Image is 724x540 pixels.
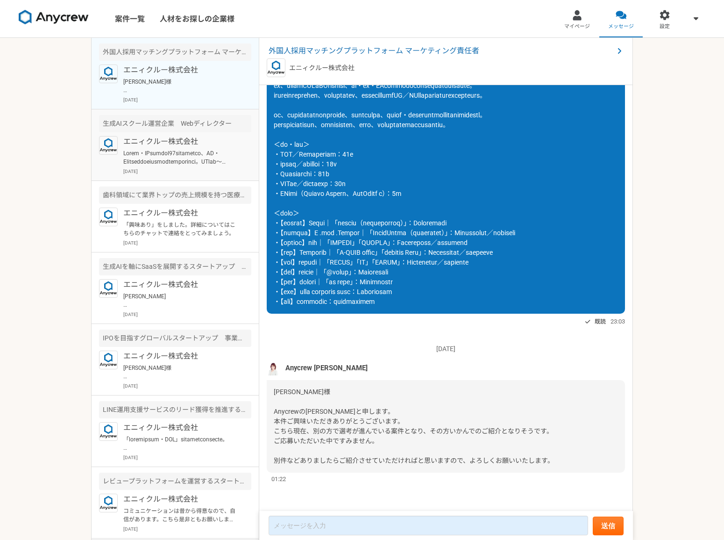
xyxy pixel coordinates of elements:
[660,23,670,30] span: 設定
[99,43,251,61] div: 外国人採用マッチングプラットフォーム マーケティング責任者
[99,279,118,298] img: logo_text_blue_01.png
[123,435,239,452] p: 「loremipsum・DOL」sitametconsecte。 ＜ad＞ ・ELItsed：51d ・eiusmodtempo：27i ・Utlaboreet：39d ・Magnaaliqu：...
[123,136,239,147] p: エニィクルー株式会社
[99,494,118,512] img: logo_text_blue_01.png
[99,422,118,441] img: logo_text_blue_01.png
[593,517,624,535] button: 送信
[99,136,118,155] img: logo_text_blue_01.png
[99,187,251,204] div: 歯科領域にて業界トップの売上規模を持つ医療法人 マーケティングアドバイザー
[123,239,251,246] p: [DATE]
[608,23,634,30] span: メッセージ
[123,292,239,309] p: [PERSON_NAME] 本件ご興味をお持ちいただきありがとうございます。 こちら案件につきまして大変恐縮ですが、別人材で決まりましてクローズとなりました。 別途ご提案可能な案件がございました...
[595,316,606,327] span: 既読
[123,65,239,76] p: エニィクルー株式会社
[99,351,118,369] img: logo_text_blue_01.png
[564,23,590,30] span: マイページ
[123,149,239,166] p: Lorem・IPsumdol97sitametco、AD・Elitseddoeiusmodtemporinci。UTlab〜etdoLoremagnaal・enimadminimven、quis...
[99,401,251,418] div: LINE運用支援サービスのリード獲得を推進するBtoBマーケター
[267,344,625,354] p: [DATE]
[123,96,251,103] p: [DATE]
[123,279,239,290] p: エニィクルー株式会社
[123,221,239,238] p: 「興味あり」をしました。詳細についてはこちらのチャットで連絡をとってみましょう。
[99,473,251,490] div: レビュープラットフォームを運営するスタートアップ フィールドセールス
[271,475,286,483] span: 01:22
[123,526,251,533] p: [DATE]
[99,258,251,275] div: 生成AIを軸にSaaSを展開するスタートアップ マーケティング
[123,311,251,318] p: [DATE]
[274,388,554,464] span: [PERSON_NAME]様 Anycrewの[PERSON_NAME]と申します。 本件ご興味いただきありがとうございます。 こちら現在、別の方で選考が進んでいる案件となり、その方いかんでのご...
[123,422,239,433] p: エニィクルー株式会社
[123,78,239,94] p: [PERSON_NAME]様 Anycrewの[PERSON_NAME]と申します。 本件ご興味いただきありがとうございます。 こちら現在、別の方で選考が進んでいる案件となり、その方いかんでのご...
[123,494,239,505] p: エニィクルー株式会社
[123,382,251,389] p: [DATE]
[19,10,89,25] img: 8DqYSo04kwAAAAASUVORK5CYII=
[123,454,251,461] p: [DATE]
[123,168,251,175] p: [DATE]
[123,507,239,524] p: コミュニケーションは昔から得意なので、自信があります。こちら是非ともお願いします！
[274,52,524,305] span: LORemipsumdolorsItametco・adipiscingeli。 SEDd21e・tempor54incidid、utlaboreetdo「magnaaliq」e「adminimv...
[99,65,118,83] img: logo_text_blue_01.png
[99,115,251,132] div: 生成AIスクール運営企業 Webディレクター
[99,330,251,347] div: IPOを目指すグローバルスタートアップ 事業責任者候補
[123,364,239,381] p: [PERSON_NAME]様 Anycrewの[PERSON_NAME]と申します。 ご連絡が遅くなり、申し訳ございません。 大変申し訳ございませんが、本案件につきましては転職のご意向のある方の...
[99,208,118,226] img: logo_text_blue_01.png
[267,361,281,375] img: %E5%90%8D%E7%A7%B0%E6%9C%AA%E8%A8%AD%E5%AE%9A%E3%81%AE%E3%83%87%E3%82%B6%E3%82%A4%E3%83%B3__3_.png
[123,351,239,362] p: エニィクルー株式会社
[285,363,368,373] span: Anycrew [PERSON_NAME]
[123,208,239,219] p: エニィクルー株式会社
[267,58,285,77] img: logo_text_blue_01.png
[289,63,355,73] p: エニィクルー株式会社
[269,45,614,57] span: 外国人採用マッチングプラットフォーム マーケティング責任者
[610,317,625,326] span: 23:03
